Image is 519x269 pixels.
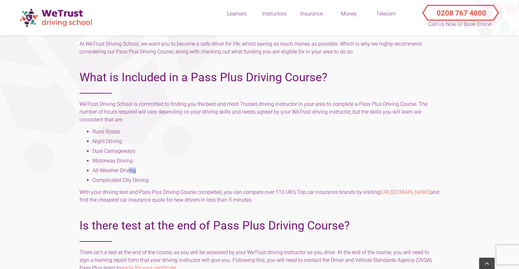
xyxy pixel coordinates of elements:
[16,5,97,30] img: wetrust-ds-logo.png
[332,10,365,17] div: Money
[79,69,440,94] h2: What is Included in a Pass Plus Driving Course?
[92,150,440,153] li: Dual Carriageways
[92,130,440,133] li: Rural Roads
[79,188,440,204] p: With your driving test and Pass Plus Driving Course completed, you can compare over 110 UK’s Top ...
[92,179,440,182] li: Complicated City Driving
[79,40,440,56] p: At WeTrust Driving School, we want you to become a safe driver for life, whilst saving as much mo...
[295,10,328,17] div: Insurance
[92,140,440,143] li: Night Driving
[417,3,503,16] a: Call Us Now or Book Online 0208 767 4000
[221,10,253,17] div: Learners
[79,100,440,124] p: WeTrust Driving School is committed to finding you the best and most Trusted driving instructor i...
[258,10,290,17] div: Instructors
[92,169,440,172] li: All-Weather Driving
[370,10,402,17] div: Telecom
[425,3,495,16] button: Call Us Now or Book Online
[79,217,440,242] h2: Is there test at the end of Pass Plus Driving Course?
[380,189,430,195] a: [URL][DOMAIN_NAME]
[92,159,440,163] li: Motorway Driving
[428,20,492,28] p: Call Us Now or Book Online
